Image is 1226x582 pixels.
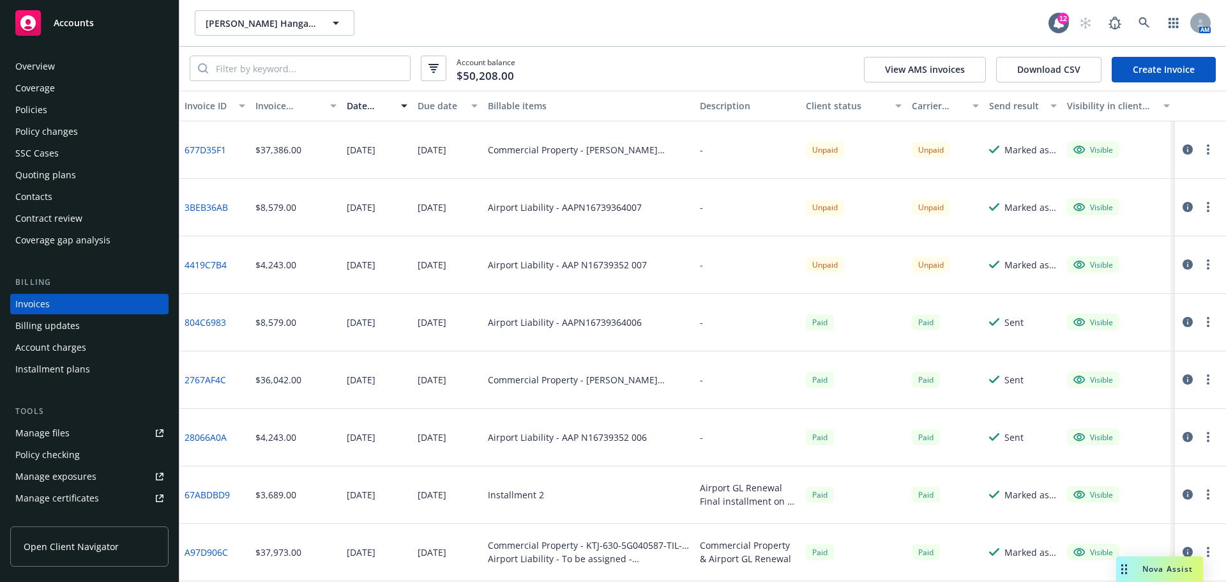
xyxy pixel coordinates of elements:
a: Policy checking [10,445,169,465]
div: [DATE] [347,488,375,502]
div: Invoice ID [185,99,231,112]
div: Paid [912,429,940,445]
div: Commercial Property & Airport GL Renewal [700,539,796,565]
div: Visible [1073,144,1113,155]
a: Billing updates [10,316,169,336]
div: Airport Liability - AAPN16739364006 [488,316,642,329]
div: Airport Liability - AAPN16739364007 [488,201,642,214]
div: Manage claims [15,510,80,530]
div: [DATE] [418,316,446,329]
div: Airport Liability - AAP N16739352 006 [488,431,647,444]
div: Carrier status [912,99,965,112]
div: Airport GL Renewal Final installment on 3 year policy [700,481,796,508]
div: Visible [1073,201,1113,213]
div: Marked as sent [1004,143,1057,157]
div: $4,243.00 [255,258,296,272]
div: [DATE] [418,373,446,387]
div: Send result [989,99,1043,112]
a: A97D906C [185,546,228,559]
a: Report a Bug [1102,10,1128,36]
button: Client status [801,91,907,121]
span: Nova Assist [1142,563,1193,574]
button: Download CSV [996,57,1101,82]
div: [DATE] [347,546,375,559]
div: Manage certificates [15,488,99,509]
div: Unpaid [912,199,950,215]
div: Paid [912,314,940,330]
a: SSC Cases [10,143,169,164]
div: [DATE] [418,546,446,559]
div: Visible [1073,259,1113,270]
div: Contacts [15,187,52,207]
div: Billable items [488,99,690,112]
button: View AMS invoices [864,57,986,82]
div: Paid [912,544,940,560]
div: Account charges [15,337,86,358]
div: [DATE] [347,143,375,157]
div: Sent [1004,316,1024,329]
div: Marked as sent [1004,488,1057,502]
div: Paid [806,487,834,503]
div: Commercial Property - [PERSON_NAME] HANGAR OWNERS ASSOCIATION, INC - KTJ-630-5G040587-TIL-24 [488,373,690,387]
a: 28066A0A [185,431,227,444]
div: - [700,201,703,214]
div: Paid [806,314,834,330]
div: - [700,258,703,272]
span: Open Client Navigator [24,540,119,553]
a: 677D35F1 [185,143,226,157]
span: Paid [806,429,834,445]
a: 3BEB36AB [185,201,228,214]
div: Visible [1073,431,1113,443]
div: Installment plans [15,359,90,379]
div: Marked as sent [1004,546,1057,559]
div: Airport Liability - To be assigned - [PERSON_NAME] Hangar Owners Associatio - [DATE] 1696457650890 [488,552,690,565]
div: SSC Cases [15,143,59,164]
div: [DATE] [418,488,446,502]
a: Installment plans [10,359,169,379]
div: Description [700,99,796,112]
span: Paid [912,372,940,388]
a: Invoices [10,294,169,314]
div: Sent [1004,431,1024,444]
div: Drag to move [1116,556,1132,582]
div: Billing [10,276,169,289]
a: Coverage [10,78,169,98]
span: Accounts [54,18,94,28]
div: [DATE] [418,258,446,272]
div: [DATE] [418,431,446,444]
div: Marked as sent [1004,258,1057,272]
div: - [700,373,703,387]
button: Send result [984,91,1062,121]
span: Account balance [457,57,515,80]
div: Policy checking [15,445,80,465]
div: [DATE] [418,143,446,157]
div: Visible [1073,316,1113,328]
div: $36,042.00 [255,373,301,387]
a: Manage certificates [10,488,169,509]
span: $50,208.00 [457,68,514,84]
a: Switch app [1161,10,1186,36]
a: 804C6983 [185,316,226,329]
button: [PERSON_NAME] Hangar Owners Association, Inc. [195,10,354,36]
span: Paid [806,372,834,388]
button: Visibility in client dash [1062,91,1175,121]
div: Visible [1073,374,1113,385]
span: Manage exposures [10,466,169,487]
a: 4419C7B4 [185,258,227,272]
div: Paid [912,487,940,503]
div: Contract review [15,208,82,229]
button: Description [695,91,801,121]
div: Invoice amount [255,99,323,112]
div: [DATE] [347,316,375,329]
div: [DATE] [347,373,375,387]
button: Invoice ID [179,91,250,121]
span: Paid [806,544,834,560]
div: [DATE] [347,201,375,214]
a: Coverage gap analysis [10,230,169,250]
a: Create Invoice [1112,57,1216,82]
a: Manage claims [10,510,169,530]
div: Airport Liability - AAP N16739352 007 [488,258,647,272]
